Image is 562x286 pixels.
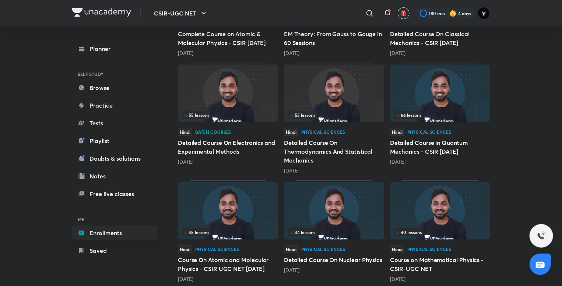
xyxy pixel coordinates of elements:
h6: SELF STUDY [72,68,157,80]
div: left [182,111,274,119]
div: 4 months ago [178,158,278,165]
h5: Detailed Course in Quantum Mechanics - CSIR [DATE] [390,138,490,156]
span: 55 lessons [184,113,209,117]
div: infosection [288,228,380,236]
h5: Detailed Course On Nuclear Physics [284,255,384,264]
div: Course on Mathematical Physics - CSIR-UGC NET [390,180,490,283]
img: Thumbnail [284,64,384,122]
span: Hindi [390,128,404,136]
img: Thumbnail [390,64,490,122]
h5: Detailed Course On Classical Mechanics - CSIR [DATE] [390,29,490,47]
div: 1 month ago [178,49,278,57]
img: avatar [400,10,407,17]
div: infosection [182,228,274,236]
span: Hindi [178,128,192,136]
div: 2 months ago [284,49,384,57]
div: left [182,228,274,236]
img: Yedhukrishna Nambiar [478,7,490,20]
h5: Detailed Course On Thermodynamics And Statistical Mechanics [284,138,384,165]
div: Batch courses [195,130,231,134]
span: Hindi [284,128,298,136]
span: Hindi [178,245,192,253]
a: Doubts & solutions [72,151,157,166]
div: Physical Sciences [407,247,451,251]
div: Detailed Course On Thermodynamics And Statistical Mechanics [284,63,384,174]
div: Physical Sciences [301,130,345,134]
span: 66 lessons [396,113,421,117]
span: 40 lessons [396,230,422,234]
div: infocontainer [288,111,380,119]
div: infosection [394,111,486,119]
button: avatar [398,7,410,19]
h5: Course on Mathematical Physics - CSIR-UGC NET [390,255,490,273]
div: infocontainer [182,111,274,119]
img: Company Logo [72,8,131,17]
div: left [394,228,486,236]
img: Thumbnail [178,182,278,240]
a: Company Logo [72,8,131,19]
a: Planner [72,41,157,56]
div: left [288,228,380,236]
a: Saved [72,243,157,258]
a: Playlist [72,133,157,148]
div: Physical Sciences [195,247,239,251]
div: left [288,111,380,119]
span: 34 lessons [290,230,315,234]
span: Hindi [390,245,404,253]
div: infocontainer [394,111,486,119]
a: Practice [72,98,157,113]
span: Hindi [284,245,298,253]
h5: EM Theory: From Gauss to Gauge in 60 Sessions [284,29,384,47]
a: Notes [72,169,157,184]
img: streak [449,10,457,17]
span: 45 lessons [184,230,209,234]
div: infosection [288,111,380,119]
div: 6 months ago [390,158,490,165]
img: Thumbnail [178,64,278,122]
button: CSIR-UGC NET [150,6,212,21]
img: Thumbnail [390,182,490,240]
div: 1 year ago [178,275,278,283]
div: 1 year ago [284,266,384,274]
img: Thumbnail [284,182,384,240]
span: 55 lessons [290,113,315,117]
div: 5 months ago [284,167,384,174]
h5: Detailed Course On Electronics and Experimental Methods [178,138,278,156]
a: Free live classes [72,186,157,201]
div: Course On Atomic and Molecular Physics - CSIR UGC NET Dec 2024 [178,180,278,283]
div: infocontainer [394,228,486,236]
div: infocontainer [182,228,274,236]
div: 1 year ago [390,275,490,283]
img: ttu [537,231,546,240]
div: Physical Sciences [407,130,451,134]
div: left [394,111,486,119]
a: Enrollments [72,226,157,240]
a: Tests [72,116,157,130]
a: Browse [72,80,157,95]
div: Physical Sciences [301,247,345,251]
div: Detailed Course On Electronics and Experimental Methods [178,63,278,174]
h5: Course On Atomic and Molecular Physics - CSIR UGC NET [DATE] [178,255,278,273]
div: infosection [394,228,486,236]
h5: Complete Course on Atomic & Molecular Physics - CSIR [DATE] [178,29,278,47]
div: Detailed Course in Quantum Mechanics - CSIR Jun'25 [390,63,490,174]
div: Detailed Course On Nuclear Physics [284,180,384,283]
h6: ME [72,213,157,226]
div: infocontainer [288,228,380,236]
div: infosection [182,111,274,119]
div: 3 months ago [390,49,490,57]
